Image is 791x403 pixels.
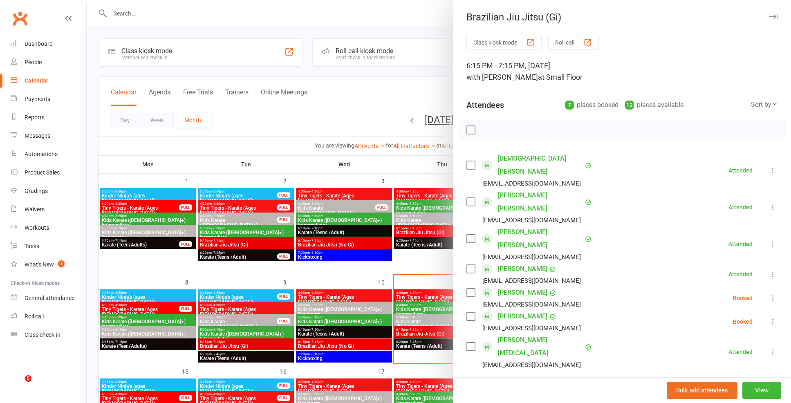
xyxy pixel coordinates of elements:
[482,178,581,189] div: [EMAIL_ADDRESS][DOMAIN_NAME]
[11,289,86,307] a: General attendance kiosk mode
[498,189,583,215] a: [PERSON_NAME] [PERSON_NAME]
[58,260,65,267] span: 1
[25,59,42,65] div: People
[466,60,778,83] div: 6:15 PM - 7:15 PM, [DATE]
[25,188,48,194] div: Gradings
[482,323,581,334] div: [EMAIL_ADDRESS][DOMAIN_NAME]
[11,255,86,274] a: What's New1
[11,90,86,108] a: Payments
[11,35,86,53] a: Dashboard
[25,40,53,47] div: Dashboard
[538,73,583,81] span: at Small Floor
[25,261,54,268] div: What's New
[498,310,547,323] a: [PERSON_NAME]
[11,145,86,163] a: Automations
[11,307,86,326] a: Roll call
[728,271,753,277] div: Attended
[733,295,753,301] div: Booked
[11,163,86,182] a: Product Sales
[25,224,49,231] div: Workouts
[498,334,583,360] a: [PERSON_NAME][MEDICAL_DATA]
[625,99,683,111] div: places available
[482,299,581,310] div: [EMAIL_ADDRESS][DOMAIN_NAME]
[25,77,48,84] div: Calendar
[482,275,581,286] div: [EMAIL_ADDRESS][DOMAIN_NAME]
[25,295,74,301] div: General attendance
[482,215,581,226] div: [EMAIL_ADDRESS][DOMAIN_NAME]
[466,73,538,81] span: with [PERSON_NAME]
[466,99,504,111] div: Attendees
[11,53,86,72] a: People
[25,132,50,139] div: Messages
[11,108,86,127] a: Reports
[728,204,753,210] div: Attended
[25,331,61,338] div: Class check-in
[453,11,791,23] div: Brazilian Jiu Jitsu (Gi)
[11,182,86,200] a: Gradings
[11,237,86,255] a: Tasks
[11,127,86,145] a: Messages
[10,8,30,29] a: Clubworx
[25,375,31,382] span: 5
[498,262,547,275] a: [PERSON_NAME]
[733,319,753,325] div: Booked
[466,35,542,50] button: Class kiosk mode
[565,99,618,111] div: places booked
[8,375,28,395] iframe: Intercom live chat
[742,382,781,399] button: View
[25,243,39,249] div: Tasks
[548,35,599,50] button: Roll call
[25,151,58,157] div: Automations
[498,286,547,299] a: [PERSON_NAME]
[751,99,778,110] div: Sort by
[11,72,86,90] a: Calendar
[728,241,753,247] div: Attended
[498,226,583,252] a: [PERSON_NAME] [PERSON_NAME]
[728,349,753,355] div: Attended
[11,326,86,344] a: Class kiosk mode
[482,252,581,262] div: [EMAIL_ADDRESS][DOMAIN_NAME]
[565,101,574,110] div: 7
[25,206,45,213] div: Waivers
[667,382,737,399] button: Bulk add attendees
[25,313,44,320] div: Roll call
[11,200,86,219] a: Waivers
[482,360,581,370] div: [EMAIL_ADDRESS][DOMAIN_NAME]
[11,219,86,237] a: Workouts
[25,96,50,102] div: Payments
[25,114,45,121] div: Reports
[498,152,583,178] a: [DEMOGRAPHIC_DATA][PERSON_NAME]
[25,169,60,176] div: Product Sales
[728,168,753,173] div: Attended
[625,101,634,110] div: 13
